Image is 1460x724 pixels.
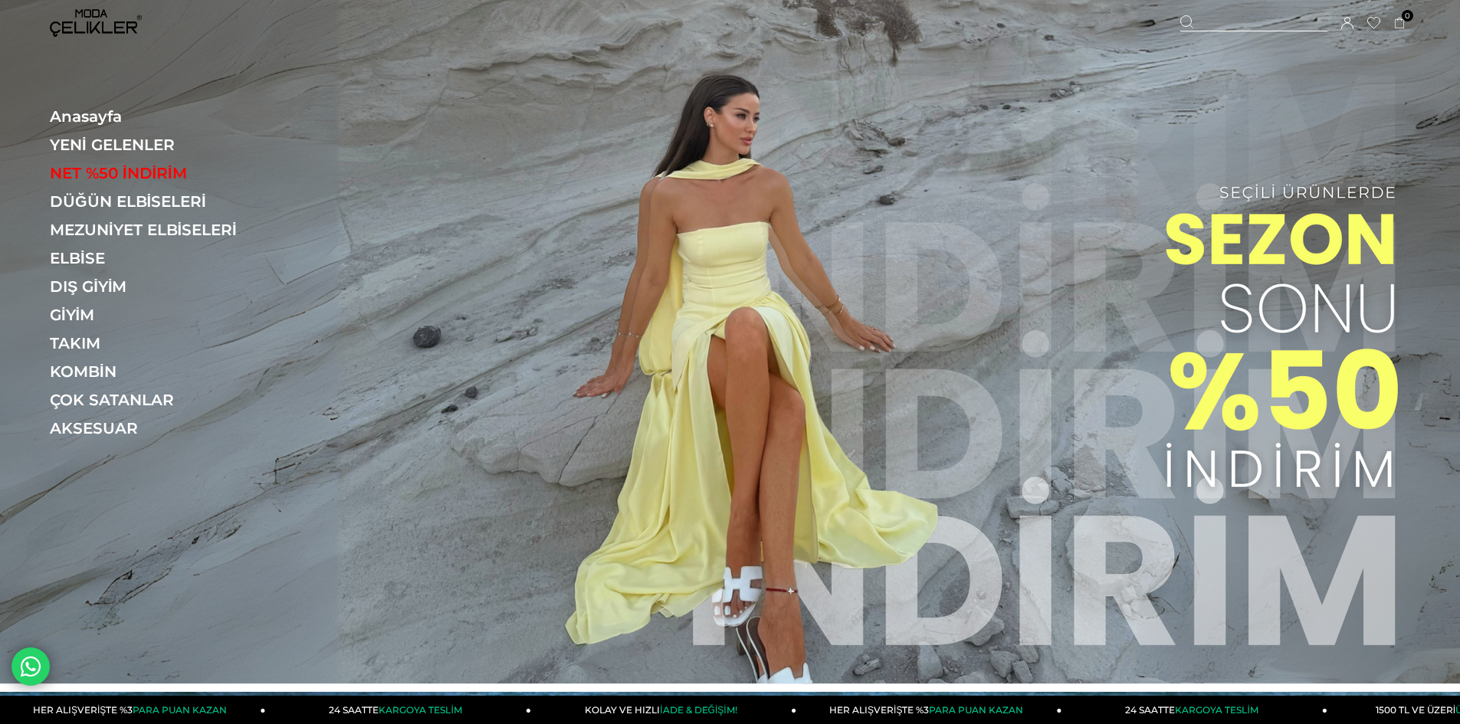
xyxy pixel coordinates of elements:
[531,696,796,724] a: KOLAY VE HIZLIİADE & DEĞİŞİM!
[50,136,261,154] a: YENİ GELENLER
[50,9,142,37] img: logo
[133,704,227,716] span: PARA PUAN KAZAN
[660,704,737,716] span: İADE & DEĞİŞİM!
[50,192,261,211] a: DÜĞÜN ELBİSELERİ
[50,164,261,182] a: NET %50 İNDİRİM
[50,334,261,352] a: TAKIM
[50,306,261,324] a: GİYİM
[379,704,461,716] span: KARGOYA TESLİM
[50,362,261,381] a: KOMBİN
[50,419,261,437] a: AKSESUAR
[50,391,261,409] a: ÇOK SATANLAR
[1175,704,1258,716] span: KARGOYA TESLİM
[929,704,1023,716] span: PARA PUAN KAZAN
[1062,696,1327,724] a: 24 SAATTEKARGOYA TESLİM
[796,696,1061,724] a: HER ALIŞVERİŞTE %3PARA PUAN KAZAN
[50,249,261,267] a: ELBİSE
[1402,10,1413,21] span: 0
[1394,18,1406,29] a: 0
[50,221,261,239] a: MEZUNİYET ELBİSELERİ
[50,107,261,126] a: Anasayfa
[266,696,531,724] a: 24 SAATTEKARGOYA TESLİM
[50,277,261,296] a: DIŞ GİYİM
